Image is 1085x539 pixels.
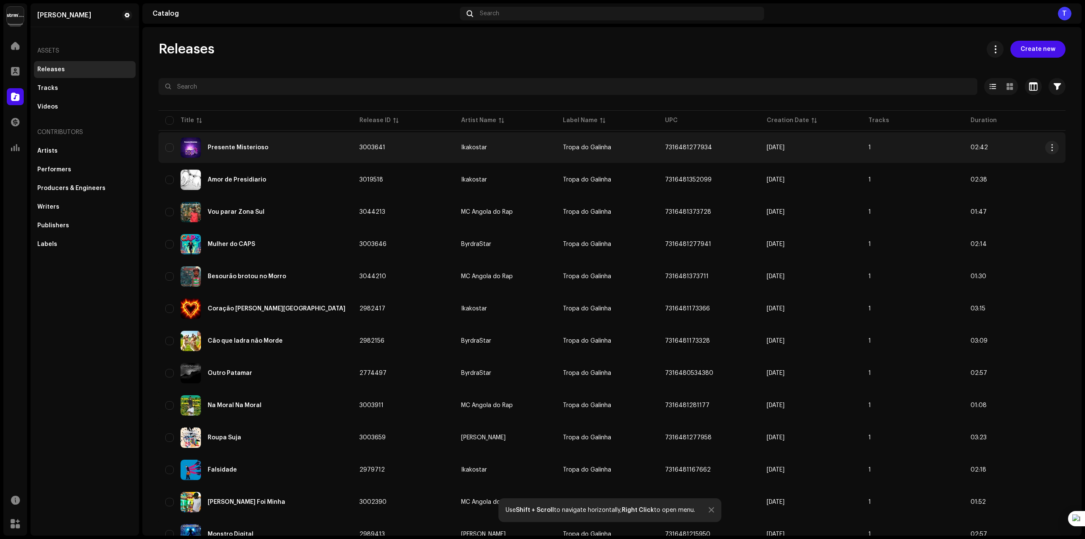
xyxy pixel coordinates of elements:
[208,306,345,312] div: Coração em Chamas
[181,234,201,254] img: 0f90a7f6-1223-4892-8eb3-e398387321c0
[971,306,985,312] span: 03:15
[868,145,871,151] span: 1
[971,499,986,505] span: 01:52
[461,145,487,151] div: Ikakostar
[181,363,201,383] img: a8f7eed6-be1f-4a0c-af71-7af9497975e7
[208,241,255,247] div: Mulher do CAPS
[461,435,549,441] span: Dom Maloqueiro
[461,209,549,215] span: MC Angola do Rap
[461,116,496,125] div: Artist Name
[208,209,264,215] div: Vou parar Zona Sul
[868,402,871,408] span: 1
[181,170,201,190] img: 24f86caa-4099-4c88-87c7-ddc117a73fad
[359,499,387,505] span: 3002390
[181,137,201,158] img: 41a6765c-851d-405f-9d82-15a2203d2ada
[359,274,386,279] span: 3044210
[34,217,136,234] re-m-nav-item: Publishers
[868,435,871,441] span: 1
[563,306,611,312] span: Tropa do Galinha
[665,531,710,537] span: 7316481215950
[665,209,711,215] span: 7316481373728
[868,306,871,312] span: 1
[971,370,987,376] span: 02:57
[34,122,136,142] re-a-nav-header: Contributors
[868,499,871,505] span: 1
[767,145,785,151] span: Sep 11, 2025
[181,331,201,351] img: 8bd98fba-f9f4-45bf-b264-f11d73ab976c
[37,85,58,92] div: Tracks
[767,402,785,408] span: Sep 11, 2025
[971,241,987,247] span: 02:14
[34,198,136,215] re-m-nav-item: Writers
[480,10,499,17] span: Search
[461,467,487,473] div: Ikakostar
[665,435,712,441] span: 7316481277958
[37,204,59,210] div: Writers
[359,306,385,312] span: 2982417
[461,145,549,151] span: Ikakostar
[34,61,136,78] re-m-nav-item: Releases
[208,435,241,441] div: Roupa Suja
[359,370,387,376] span: 2774497
[37,185,106,192] div: Producers & Engineers
[359,402,384,408] span: 3003911
[868,177,871,183] span: 1
[767,499,785,505] span: Sep 9, 2025
[516,507,554,513] strong: Shift + Scroll
[971,274,986,279] span: 01:30
[359,338,384,344] span: 2982156
[181,427,201,448] img: 886c9043-c0d2-4d14-9810-7700c5f4d89a
[767,467,785,473] span: Aug 16, 2025
[181,395,201,416] img: 4a34ac9e-ca30-4722-aea0-628883f81b6c
[767,116,809,125] div: Creation Date
[1021,41,1055,58] span: Create new
[461,338,491,344] div: ByrdraStar
[208,274,286,279] div: Besourão brotou no Morro
[208,531,253,537] div: Monstro Digital
[359,467,385,473] span: 2979712
[34,80,136,97] re-m-nav-item: Tracks
[563,145,611,151] span: Tropa do Galinha
[34,180,136,197] re-m-nav-item: Producers & Engineers
[971,531,987,537] span: 02:57
[34,98,136,115] re-m-nav-item: Videos
[37,241,57,248] div: Labels
[665,402,709,408] span: 7316481281177
[767,274,785,279] span: Oct 4, 2025
[767,531,785,537] span: Aug 27, 2025
[665,145,712,151] span: 7316481277934
[37,66,65,73] div: Releases
[359,435,386,441] span: 3003659
[461,467,549,473] span: Ikakostar
[563,241,611,247] span: Tropa do Galinha
[868,209,871,215] span: 1
[34,161,136,178] re-m-nav-item: Performers
[181,299,201,319] img: e2fb74a9-0040-4201-a548-e4f6599b9548
[622,507,654,513] strong: Right Click
[665,177,712,183] span: 7316481352099
[461,306,487,312] div: Ikakostar
[159,41,214,58] span: Releases
[461,177,487,183] div: Ikakostar
[159,78,977,95] input: Search
[181,492,201,512] img: 51ac9f8b-f0df-4f82-bf1d-f830e9519bea
[767,435,785,441] span: Sep 11, 2025
[153,10,456,17] div: Catalog
[665,370,713,376] span: 7316480534380
[461,306,549,312] span: Ikakostar
[1058,7,1071,20] div: T
[208,177,266,183] div: Amor de Presidiario
[767,177,785,183] span: Sep 29, 2025
[208,338,283,344] div: Cão que ladra não Morde
[665,274,709,279] span: 7316481373711
[868,531,871,537] span: 1
[461,402,513,408] div: MC Angola do Rap
[563,116,598,125] div: Label Name
[1010,41,1066,58] button: Create new
[34,236,136,253] re-m-nav-item: Labels
[37,103,58,110] div: Videos
[971,177,987,183] span: 02:38
[359,209,385,215] span: 3044213
[461,531,549,537] span: Dom Maloqueiro
[181,202,201,222] img: c9cd388a-3358-4577-9c40-f8185f4e7e49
